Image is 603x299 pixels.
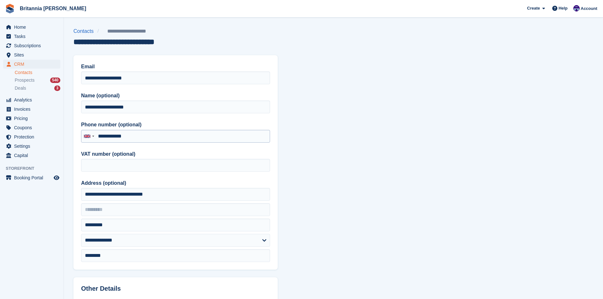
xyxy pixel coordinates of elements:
span: Invoices [14,105,52,114]
a: menu [3,114,60,123]
label: Name (optional) [81,92,270,100]
a: menu [3,105,60,114]
div: 540 [50,78,60,83]
span: Prospects [15,77,34,83]
span: Booking Portal [14,173,52,182]
span: Settings [14,142,52,151]
span: Coupons [14,123,52,132]
a: Prospects 540 [15,77,60,84]
span: CRM [14,60,52,69]
a: Contacts [73,27,97,35]
span: Sites [14,50,52,59]
a: menu [3,142,60,151]
a: menu [3,41,60,50]
span: Protection [14,132,52,141]
span: Pricing [14,114,52,123]
a: menu [3,151,60,160]
label: Email [81,63,270,71]
span: Create [527,5,540,11]
img: Cameron Ballard [573,5,580,11]
a: menu [3,132,60,141]
a: menu [3,50,60,59]
a: menu [3,60,60,69]
label: VAT number (optional) [81,150,270,158]
a: Deals 3 [15,85,60,92]
span: Subscriptions [14,41,52,50]
a: menu [3,32,60,41]
div: 3 [54,86,60,91]
span: Tasks [14,32,52,41]
a: menu [3,95,60,104]
a: Preview store [53,174,60,182]
label: Address (optional) [81,179,270,187]
span: Analytics [14,95,52,104]
a: Britannia [PERSON_NAME] [17,3,89,14]
label: Phone number (optional) [81,121,270,129]
img: stora-icon-8386f47178a22dfd0bd8f6a31ec36ba5ce8667c1dd55bd0f319d3a0aa187defe.svg [5,4,15,13]
a: menu [3,173,60,182]
nav: breadcrumbs [73,27,174,35]
span: Account [581,5,597,12]
a: Contacts [15,70,60,76]
span: Capital [14,151,52,160]
span: Help [559,5,568,11]
h2: Other Details [81,285,270,292]
span: Deals [15,85,26,91]
span: Home [14,23,52,32]
a: menu [3,23,60,32]
a: menu [3,123,60,132]
div: United Kingdom: +44 [81,130,96,142]
span: Storefront [6,165,64,172]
